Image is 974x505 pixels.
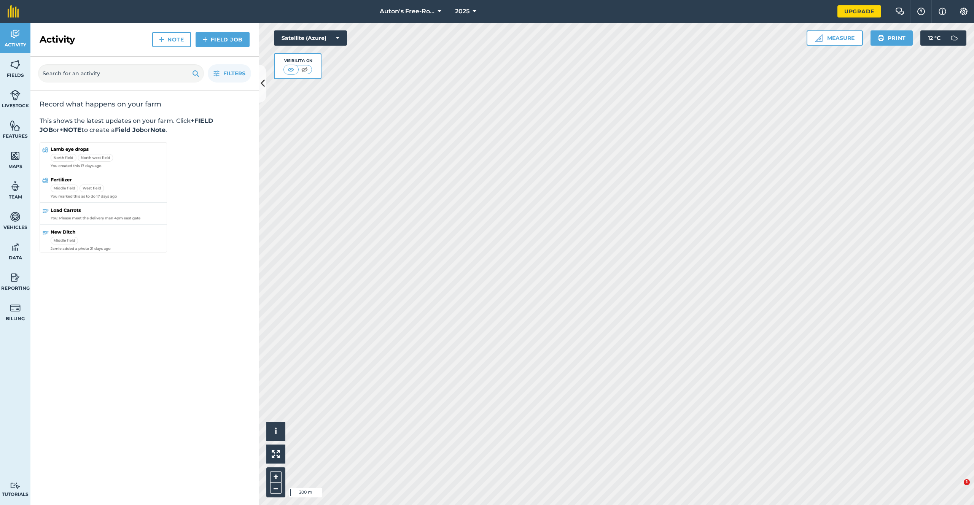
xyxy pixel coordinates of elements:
p: This shows the latest updates on your farm. Click or to create a or . [40,116,250,135]
img: A cog icon [959,8,968,15]
button: Filters [208,64,251,83]
span: 2025 [455,7,469,16]
img: svg+xml;base64,PD94bWwgdmVyc2lvbj0iMS4wIiBlbmNvZGluZz0idXRmLTgiPz4KPCEtLSBHZW5lcmF0b3I6IEFkb2JlIE... [947,30,962,46]
a: Field Job [196,32,250,47]
span: Auton's Free-Roam Farm [380,7,434,16]
img: svg+xml;base64,PHN2ZyB4bWxucz0iaHR0cDovL3d3dy53My5vcmcvMjAwMC9zdmciIHdpZHRoPSI1MCIgaGVpZ2h0PSI0MC... [286,66,296,73]
button: Print [871,30,913,46]
img: svg+xml;base64,PHN2ZyB4bWxucz0iaHR0cDovL3d3dy53My5vcmcvMjAwMC9zdmciIHdpZHRoPSIxNCIgaGVpZ2h0PSIyNC... [202,35,208,44]
button: Measure [807,30,863,46]
strong: Note [150,126,166,133]
img: Ruler icon [815,34,823,42]
a: Upgrade [837,5,881,17]
span: 1 [964,479,970,485]
a: Note [152,32,191,47]
button: i [266,422,285,441]
img: svg+xml;base64,PHN2ZyB4bWxucz0iaHR0cDovL3d3dy53My5vcmcvMjAwMC9zdmciIHdpZHRoPSI1NiIgaGVpZ2h0PSI2MC... [10,150,21,162]
button: + [270,471,282,483]
img: svg+xml;base64,PHN2ZyB4bWxucz0iaHR0cDovL3d3dy53My5vcmcvMjAwMC9zdmciIHdpZHRoPSI1NiIgaGVpZ2h0PSI2MC... [10,59,21,70]
img: svg+xml;base64,PHN2ZyB4bWxucz0iaHR0cDovL3d3dy53My5vcmcvMjAwMC9zdmciIHdpZHRoPSI1MCIgaGVpZ2h0PSI0MC... [300,66,309,73]
img: svg+xml;base64,PHN2ZyB4bWxucz0iaHR0cDovL3d3dy53My5vcmcvMjAwMC9zdmciIHdpZHRoPSIxOSIgaGVpZ2h0PSIyNC... [877,33,885,43]
img: svg+xml;base64,PHN2ZyB4bWxucz0iaHR0cDovL3d3dy53My5vcmcvMjAwMC9zdmciIHdpZHRoPSIxOSIgaGVpZ2h0PSIyNC... [192,69,199,78]
img: svg+xml;base64,PD94bWwgdmVyc2lvbj0iMS4wIiBlbmNvZGluZz0idXRmLTgiPz4KPCEtLSBHZW5lcmF0b3I6IEFkb2JlIE... [10,272,21,283]
img: svg+xml;base64,PD94bWwgdmVyc2lvbj0iMS4wIiBlbmNvZGluZz0idXRmLTgiPz4KPCEtLSBHZW5lcmF0b3I6IEFkb2JlIE... [10,181,21,192]
img: Four arrows, one pointing top left, one top right, one bottom right and the last bottom left [272,450,280,458]
button: Satellite (Azure) [274,30,347,46]
button: 12 °C [920,30,966,46]
img: svg+xml;base64,PD94bWwgdmVyc2lvbj0iMS4wIiBlbmNvZGluZz0idXRmLTgiPz4KPCEtLSBHZW5lcmF0b3I6IEFkb2JlIE... [10,241,21,253]
h2: Record what happens on your farm [40,100,250,109]
img: svg+xml;base64,PHN2ZyB4bWxucz0iaHR0cDovL3d3dy53My5vcmcvMjAwMC9zdmciIHdpZHRoPSI1NiIgaGVpZ2h0PSI2MC... [10,120,21,131]
iframe: Intercom live chat [948,479,966,497]
img: svg+xml;base64,PD94bWwgdmVyc2lvbj0iMS4wIiBlbmNvZGluZz0idXRmLTgiPz4KPCEtLSBHZW5lcmF0b3I6IEFkb2JlIE... [10,29,21,40]
span: i [275,426,277,436]
strong: Field Job [115,126,144,133]
button: – [270,483,282,494]
img: svg+xml;base64,PD94bWwgdmVyc2lvbj0iMS4wIiBlbmNvZGluZz0idXRmLTgiPz4KPCEtLSBHZW5lcmF0b3I6IEFkb2JlIE... [10,302,21,314]
img: fieldmargin Logo [8,5,19,17]
h2: Activity [40,33,75,46]
span: Filters [223,69,245,78]
img: svg+xml;base64,PHN2ZyB4bWxucz0iaHR0cDovL3d3dy53My5vcmcvMjAwMC9zdmciIHdpZHRoPSIxNCIgaGVpZ2h0PSIyNC... [159,35,164,44]
strong: +NOTE [59,126,81,133]
img: Two speech bubbles overlapping with the left bubble in the forefront [895,8,904,15]
img: A question mark icon [917,8,926,15]
img: svg+xml;base64,PD94bWwgdmVyc2lvbj0iMS4wIiBlbmNvZGluZz0idXRmLTgiPz4KPCEtLSBHZW5lcmF0b3I6IEFkb2JlIE... [10,211,21,222]
input: Search for an activity [38,64,204,83]
img: svg+xml;base64,PD94bWwgdmVyc2lvbj0iMS4wIiBlbmNvZGluZz0idXRmLTgiPz4KPCEtLSBHZW5lcmF0b3I6IEFkb2JlIE... [10,89,21,101]
div: Visibility: On [283,58,312,64]
img: svg+xml;base64,PD94bWwgdmVyc2lvbj0iMS4wIiBlbmNvZGluZz0idXRmLTgiPz4KPCEtLSBHZW5lcmF0b3I6IEFkb2JlIE... [10,482,21,489]
span: 12 ° C [928,30,941,46]
img: svg+xml;base64,PHN2ZyB4bWxucz0iaHR0cDovL3d3dy53My5vcmcvMjAwMC9zdmciIHdpZHRoPSIxNyIgaGVpZ2h0PSIxNy... [939,7,946,16]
